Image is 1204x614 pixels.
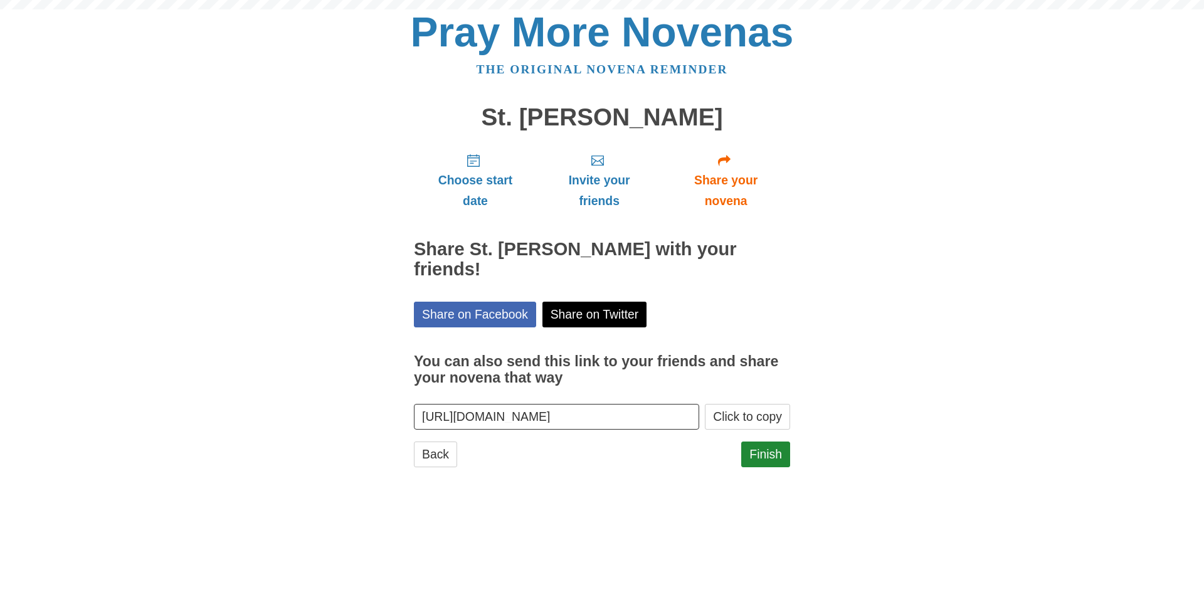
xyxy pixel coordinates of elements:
[414,354,790,386] h3: You can also send this link to your friends and share your novena that way
[426,170,524,211] span: Choose start date
[477,63,728,76] a: The original novena reminder
[542,302,647,327] a: Share on Twitter
[741,442,790,467] a: Finish
[411,9,794,55] a: Pray More Novenas
[662,143,790,218] a: Share your novena
[414,240,790,280] h2: Share St. [PERSON_NAME] with your friends!
[414,143,537,218] a: Choose start date
[414,302,536,327] a: Share on Facebook
[537,143,662,218] a: Invite your friends
[414,104,790,131] h1: St. [PERSON_NAME]
[674,170,778,211] span: Share your novena
[549,170,649,211] span: Invite your friends
[414,442,457,467] a: Back
[705,404,790,430] button: Click to copy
